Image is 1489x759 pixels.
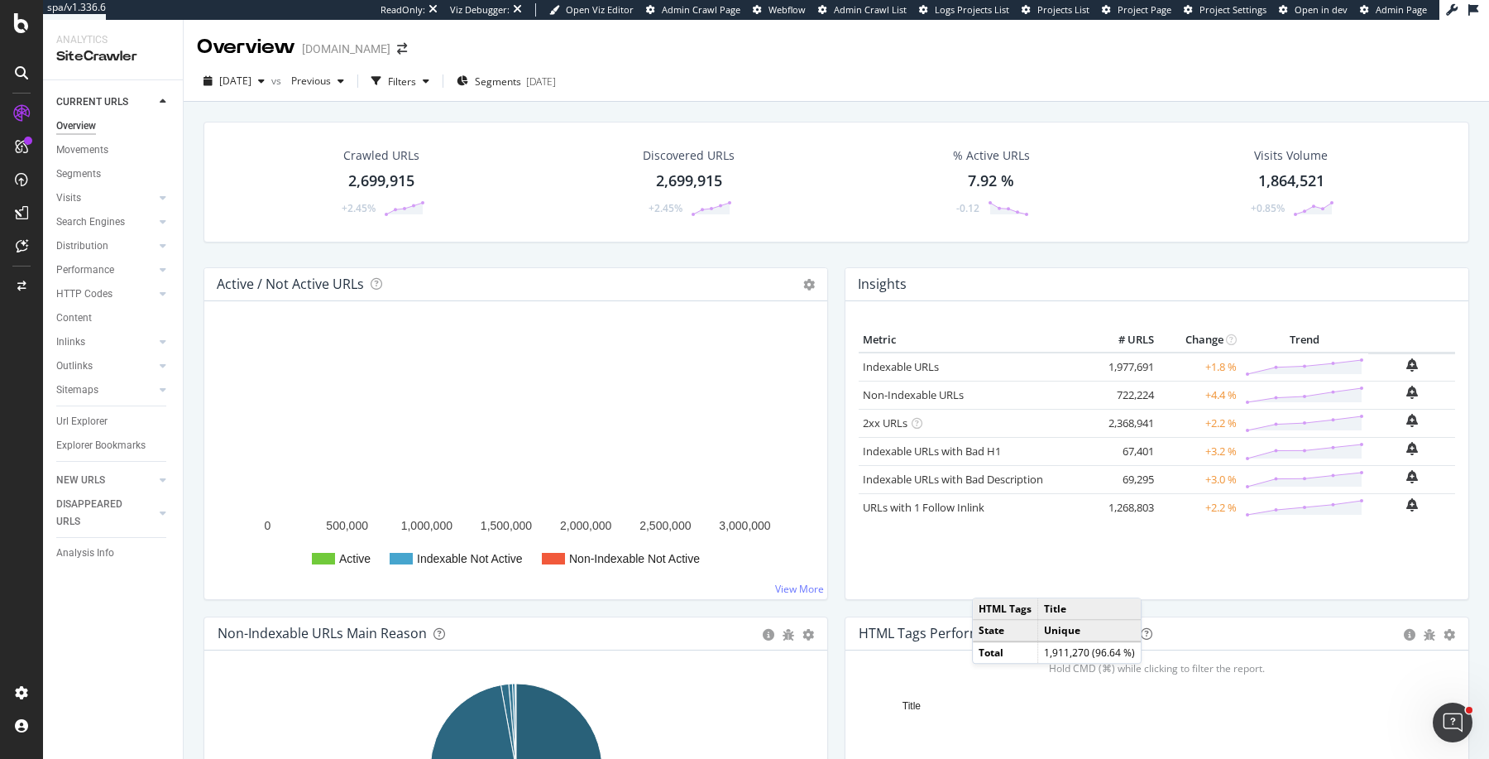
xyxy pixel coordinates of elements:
a: View More [775,582,824,596]
button: Segments[DATE] [450,68,563,94]
a: Performance [56,262,155,279]
a: Open in dev [1279,3,1348,17]
td: +1.8 % [1158,353,1241,382]
a: Analysis Info [56,545,171,562]
div: CURRENT URLS [56,94,128,111]
td: +4.4 % [1158,381,1241,409]
div: Viz Debugger: [450,3,510,17]
a: Inlinks [56,334,155,351]
a: Project Settings [1184,3,1266,17]
div: Overview [56,118,96,135]
a: DISAPPEARED URLS [56,496,155,531]
div: Sitemaps [56,382,98,399]
div: Segments [56,166,101,183]
a: Overview [56,118,171,135]
div: bug [783,629,794,641]
div: +2.45% [649,201,682,215]
div: bell-plus [1406,414,1418,427]
a: NEW URLS [56,472,155,489]
div: +2.45% [342,201,376,215]
div: Inlinks [56,334,85,351]
h4: Insights [858,273,907,295]
text: 1,000,000 [401,519,452,532]
th: Metric [859,328,1092,353]
a: Content [56,310,171,327]
a: Segments [56,166,171,183]
a: Admin Crawl Page [646,3,740,17]
div: bell-plus [1406,442,1418,455]
i: Options [803,279,815,291]
text: Non-Indexable Not Active [569,552,700,565]
div: DISAPPEARED URLS [56,496,140,531]
span: Project Page [1118,3,1171,16]
span: Open Viz Editor [566,3,634,16]
text: 1,500,000 [481,519,532,532]
span: Admin Page [1376,3,1427,16]
td: +3.0 % [1158,465,1241,493]
div: Discovered URLs [643,147,735,164]
a: Indexable URLs [863,359,939,374]
button: [DATE] [197,68,271,94]
div: NEW URLS [56,472,105,489]
button: Filters [365,68,436,94]
span: Project Settings [1199,3,1266,16]
text: 3,000,000 [719,519,770,532]
div: Overview [197,33,295,61]
div: circle-info [1404,629,1415,641]
a: Admin Page [1360,3,1427,17]
div: Distribution [56,238,108,255]
td: +3.2 % [1158,437,1241,465]
div: Visits [56,190,81,207]
a: Projects List [1022,3,1089,17]
td: +2.2 % [1158,493,1241,521]
div: Explorer Bookmarks [56,437,146,454]
text: Title [902,700,922,712]
div: HTML Tags Performance for Indexable URLs [859,625,1134,641]
td: State [973,619,1038,641]
div: circle-info [763,629,774,641]
a: Movements [56,142,171,159]
a: Indexable URLs with Bad H1 [863,444,1001,459]
span: Webflow [768,3,806,16]
div: bell-plus [1406,358,1418,372]
div: arrow-right-arrow-left [397,43,407,55]
div: Search Engines [56,214,125,231]
a: Admin Crawl List [818,3,907,17]
a: Logs Projects List [919,3,1009,17]
div: Outlinks [56,358,93,375]
td: +2.2 % [1158,409,1241,437]
td: Title [1038,598,1142,620]
td: 67,401 [1092,437,1158,465]
a: Outlinks [56,358,155,375]
span: Previous [285,74,331,88]
th: Change [1158,328,1241,353]
div: bell-plus [1406,386,1418,399]
td: 1,911,270 (96.64 %) [1038,641,1142,663]
button: Previous [285,68,351,94]
text: 0 [265,519,271,532]
div: [DATE] [526,74,556,89]
div: Crawled URLs [343,147,419,164]
div: bug [1424,629,1435,641]
div: 2,699,915 [348,171,414,192]
svg: A chart. [218,328,815,586]
a: Indexable URLs with Bad Description [863,472,1043,487]
td: Total [973,641,1038,663]
span: Segments [475,74,521,89]
span: Logs Projects List [935,3,1009,16]
div: 7.92 % [968,171,1014,192]
span: Open in dev [1295,3,1348,16]
text: Indexable Not Active [417,552,523,565]
text: 500,000 [326,519,368,532]
td: HTML Tags [973,598,1038,620]
a: Visits [56,190,155,207]
th: Trend [1241,328,1368,353]
div: -0.12 [956,201,979,215]
a: Url Explorer [56,413,171,430]
td: Unique [1038,619,1142,641]
a: CURRENT URLS [56,94,155,111]
span: Admin Crawl Page [662,3,740,16]
div: SiteCrawler [56,47,170,66]
td: 69,295 [1092,465,1158,493]
div: 2,699,915 [656,171,722,192]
